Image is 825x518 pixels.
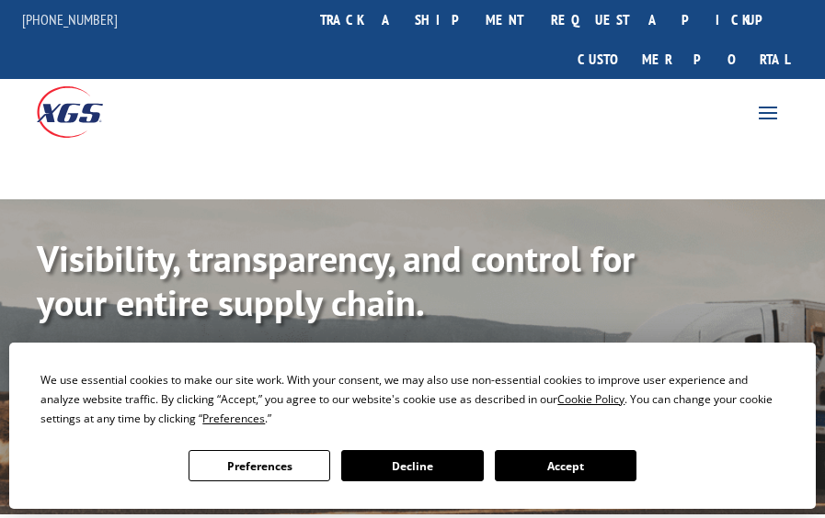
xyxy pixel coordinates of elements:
div: We use essential cookies to make our site work. With your consent, we may also use non-essential ... [40,370,784,428]
button: Preferences [189,450,330,481]
span: Preferences [202,411,265,426]
button: Accept [495,450,636,481]
a: [PHONE_NUMBER] [22,10,118,28]
a: Customer Portal [564,39,803,79]
div: Cookie Consent Prompt [9,343,816,509]
button: Decline [341,450,483,481]
span: Cookie Policy [557,391,624,407]
b: Visibility, transparency, and control for your entire supply chain. [37,234,635,326]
